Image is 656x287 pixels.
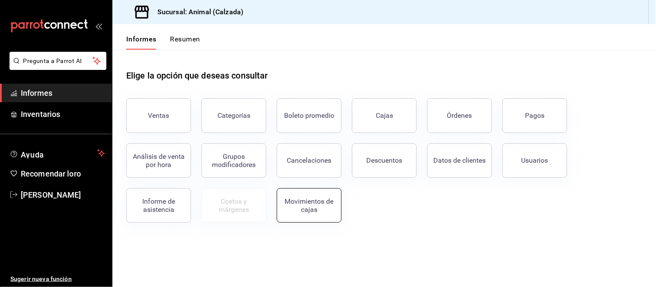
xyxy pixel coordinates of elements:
[142,197,175,214] font: Informe de asistencia
[427,143,492,178] button: Datos de clientes
[277,98,342,133] button: Boleto promedio
[376,111,393,120] font: Cajas
[126,98,191,133] button: Ventas
[157,8,243,16] font: Sucursal: Animal (Calzada)
[218,111,250,120] font: Categorías
[10,52,106,70] button: Pregunta a Parrot AI
[21,110,60,119] font: Inventarios
[170,35,200,43] font: Resumen
[202,188,266,223] button: Contrata inventarios para ver este informe
[287,156,332,164] font: Cancelaciones
[23,57,82,64] font: Pregunta a Parrot AI
[502,98,567,133] button: Pagos
[202,143,266,178] button: Grupos modificadores
[219,197,249,214] font: Costos y márgenes
[285,197,334,214] font: Movimientos de cajas
[352,143,417,178] button: Descuentos
[434,156,486,164] font: Datos de clientes
[277,143,342,178] button: Cancelaciones
[95,22,102,29] button: abrir_cajón_menú
[148,111,170,120] font: Ventas
[522,156,548,164] font: Usuarios
[126,35,157,43] font: Informes
[126,143,191,178] button: Análisis de venta por hora
[502,143,567,178] button: Usuarios
[10,275,72,282] font: Sugerir nueva función
[202,98,266,133] button: Categorías
[133,152,185,169] font: Análisis de venta por hora
[126,188,191,223] button: Informe de asistencia
[21,169,81,178] font: Recomendar loro
[126,35,200,50] div: pestañas de navegación
[367,156,403,164] font: Descuentos
[6,63,106,72] a: Pregunta a Parrot AI
[212,152,256,169] font: Grupos modificadores
[284,111,334,120] font: Boleto promedio
[21,190,81,199] font: [PERSON_NAME]
[525,111,545,120] font: Pagos
[126,70,268,81] font: Elige la opción que deseas consultar
[427,98,492,133] button: Órdenes
[277,188,342,223] button: Movimientos de cajas
[21,88,52,98] font: Informes
[21,150,44,159] font: Ayuda
[447,111,472,120] font: Órdenes
[352,98,417,133] button: Cajas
